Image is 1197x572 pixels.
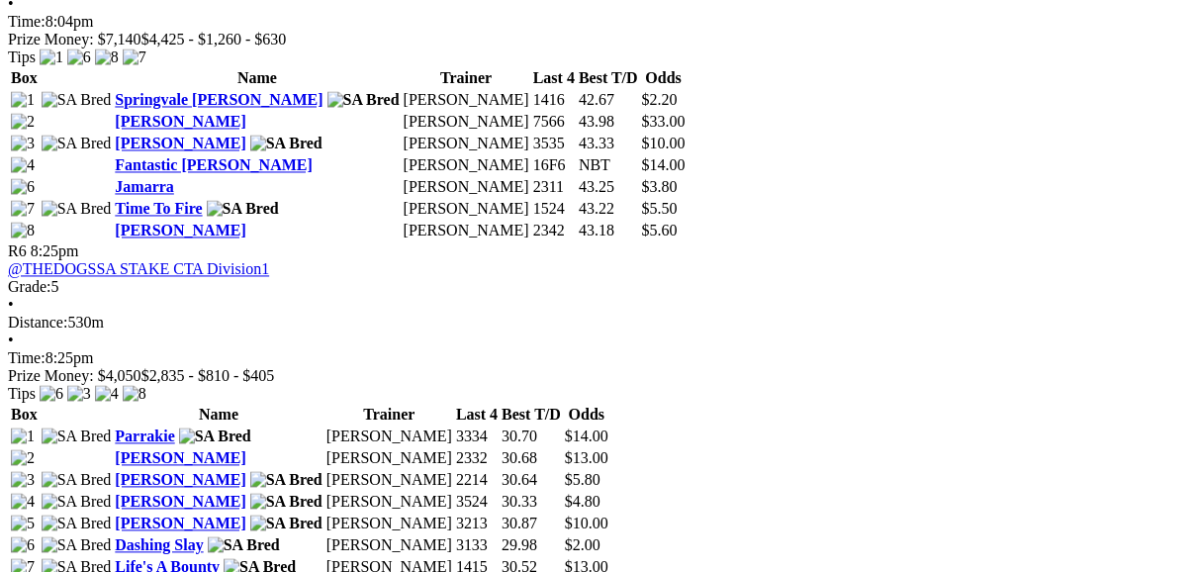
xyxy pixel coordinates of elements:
[11,135,35,152] img: 3
[8,48,36,65] span: Tips
[115,113,245,130] a: [PERSON_NAME]
[42,135,112,152] img: SA Bred
[642,135,686,151] span: $10.00
[67,385,91,403] img: 3
[11,449,35,467] img: 2
[641,68,687,88] th: Odds
[532,199,576,219] td: 1524
[455,405,499,425] th: Last 4
[179,428,251,445] img: SA Bred
[115,471,245,488] a: [PERSON_NAME]
[11,222,35,239] img: 8
[8,385,36,402] span: Tips
[325,535,453,555] td: [PERSON_NAME]
[403,199,530,219] td: [PERSON_NAME]
[67,48,91,66] img: 6
[403,177,530,197] td: [PERSON_NAME]
[11,471,35,489] img: 3
[325,470,453,490] td: [PERSON_NAME]
[8,349,46,366] span: Time:
[532,177,576,197] td: 2311
[8,349,1189,367] div: 8:25pm
[8,278,51,295] span: Grade:
[40,48,63,66] img: 1
[115,156,313,173] a: Fantastic [PERSON_NAME]
[455,470,499,490] td: 2214
[8,332,14,348] span: •
[565,493,600,510] span: $4.80
[8,13,1189,31] div: 8:04pm
[501,492,562,512] td: 30.33
[565,536,600,553] span: $2.00
[11,536,35,554] img: 6
[11,406,38,423] span: Box
[565,515,608,531] span: $10.00
[8,13,46,30] span: Time:
[11,493,35,511] img: 4
[403,90,530,110] td: [PERSON_NAME]
[115,222,245,238] a: [PERSON_NAME]
[250,471,322,489] img: SA Bred
[11,515,35,532] img: 5
[11,200,35,218] img: 7
[115,493,245,510] a: [PERSON_NAME]
[11,91,35,109] img: 1
[532,134,576,153] td: 3535
[42,200,112,218] img: SA Bred
[141,367,275,384] span: $2,835 - $810 - $405
[115,200,202,217] a: Time To Fire
[95,48,119,66] img: 8
[642,222,678,238] span: $5.60
[325,514,453,533] td: [PERSON_NAME]
[95,385,119,403] img: 4
[501,470,562,490] td: 30.64
[532,68,576,88] th: Last 4
[578,155,639,175] td: NBT
[8,242,27,259] span: R6
[455,427,499,446] td: 3334
[8,314,1189,332] div: 530m
[11,178,35,196] img: 6
[8,314,67,331] span: Distance:
[501,514,562,533] td: 30.87
[501,427,562,446] td: 30.70
[8,31,1189,48] div: Prize Money: $7,140
[501,405,562,425] th: Best T/D
[565,449,608,466] span: $13.00
[578,134,639,153] td: 43.33
[8,260,269,277] a: @THEDOGSSA STAKE CTA Division1
[115,515,245,531] a: [PERSON_NAME]
[31,242,79,259] span: 8:25pm
[642,200,678,217] span: $5.50
[250,493,322,511] img: SA Bred
[123,48,146,66] img: 7
[207,200,279,218] img: SA Bred
[42,91,112,109] img: SA Bred
[123,385,146,403] img: 8
[403,155,530,175] td: [PERSON_NAME]
[578,221,639,240] td: 43.18
[578,199,639,219] td: 43.22
[11,156,35,174] img: 4
[115,428,174,444] a: Parrakie
[11,69,38,86] span: Box
[141,31,287,48] span: $4,425 - $1,260 - $630
[115,91,322,108] a: Springvale [PERSON_NAME]
[115,178,174,195] a: Jamarra
[11,113,35,131] img: 2
[325,427,453,446] td: [PERSON_NAME]
[8,296,14,313] span: •
[578,112,639,132] td: 43.98
[40,385,63,403] img: 6
[578,68,639,88] th: Best T/D
[455,448,499,468] td: 2332
[42,515,112,532] img: SA Bred
[42,493,112,511] img: SA Bred
[208,536,280,554] img: SA Bred
[8,278,1189,296] div: 5
[565,428,608,444] span: $14.00
[532,90,576,110] td: 1416
[115,135,245,151] a: [PERSON_NAME]
[642,91,678,108] span: $2.20
[42,428,112,445] img: SA Bred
